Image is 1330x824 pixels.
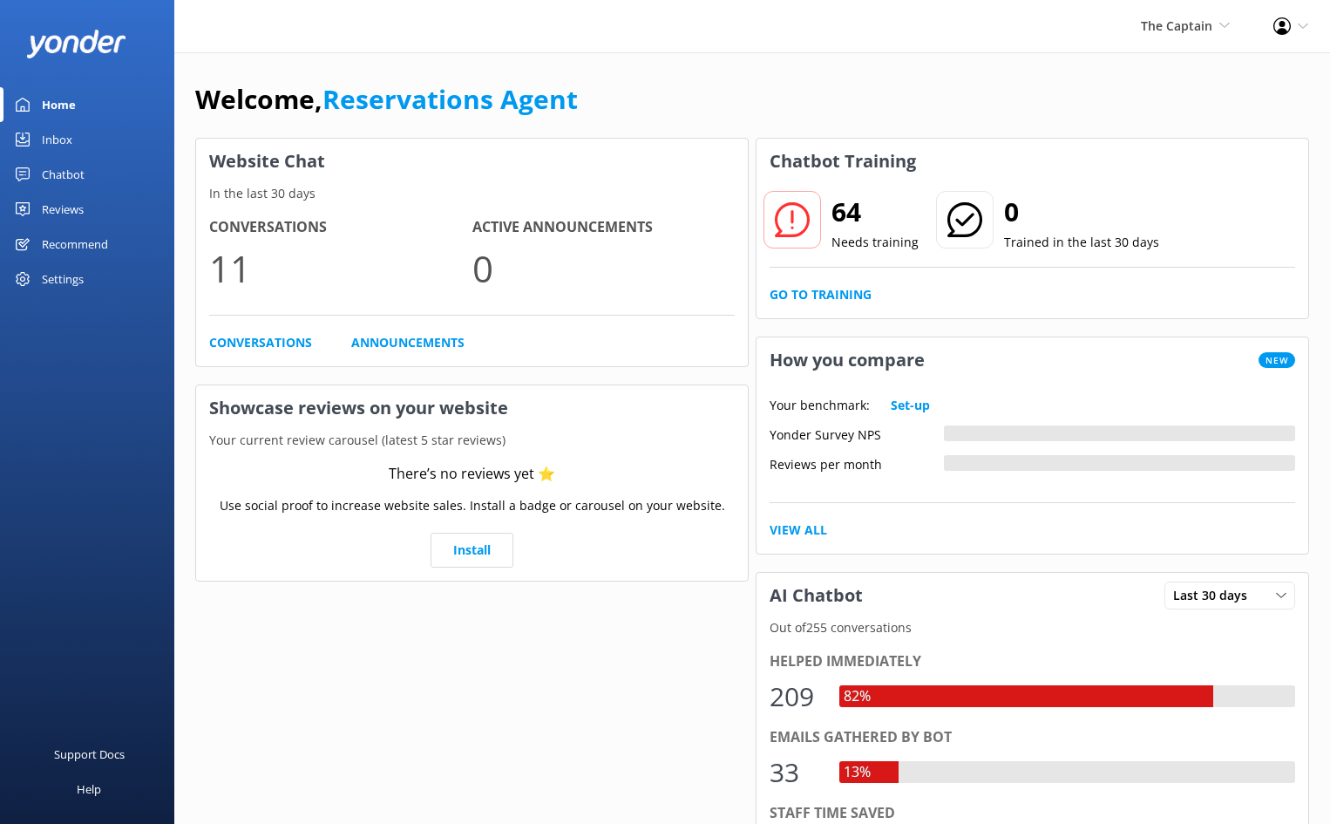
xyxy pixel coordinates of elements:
[757,337,938,383] h3: How you compare
[42,157,85,192] div: Chatbot
[770,521,827,540] a: View All
[42,192,84,227] div: Reviews
[770,726,1295,749] div: Emails gathered by bot
[1259,352,1295,368] span: New
[196,431,748,450] p: Your current review carousel (latest 5 star reviews)
[42,227,108,262] div: Recommend
[389,463,555,486] div: There’s no reviews yet ⭐
[839,761,875,784] div: 13%
[770,455,944,471] div: Reviews per month
[220,496,725,515] p: Use social proof to increase website sales. Install a badge or carousel on your website.
[1004,233,1159,252] p: Trained in the last 30 days
[770,676,822,718] div: 209
[322,81,578,117] a: Reservations Agent
[770,426,944,441] div: Yonder Survey NPS
[831,191,919,233] h2: 64
[209,239,472,297] p: 11
[351,333,465,352] a: Announcements
[770,285,872,304] a: Go to Training
[196,385,748,431] h3: Showcase reviews on your website
[195,78,578,120] h1: Welcome,
[1004,191,1159,233] h2: 0
[196,139,748,184] h3: Website Chat
[42,87,76,122] div: Home
[196,184,748,203] p: In the last 30 days
[42,122,72,157] div: Inbox
[770,650,1295,673] div: Helped immediately
[209,333,312,352] a: Conversations
[757,573,876,618] h3: AI Chatbot
[1141,17,1212,34] span: The Captain
[757,139,929,184] h3: Chatbot Training
[472,239,736,297] p: 0
[1173,586,1258,605] span: Last 30 days
[54,737,125,772] div: Support Docs
[770,396,870,415] p: Your benchmark:
[757,618,1308,637] p: Out of 255 conversations
[472,216,736,239] h4: Active Announcements
[42,262,84,296] div: Settings
[891,396,930,415] a: Set-up
[209,216,472,239] h4: Conversations
[770,752,822,793] div: 33
[77,772,101,807] div: Help
[839,685,875,708] div: 82%
[831,233,919,252] p: Needs training
[26,30,126,58] img: yonder-white-logo.png
[431,533,513,568] a: Install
